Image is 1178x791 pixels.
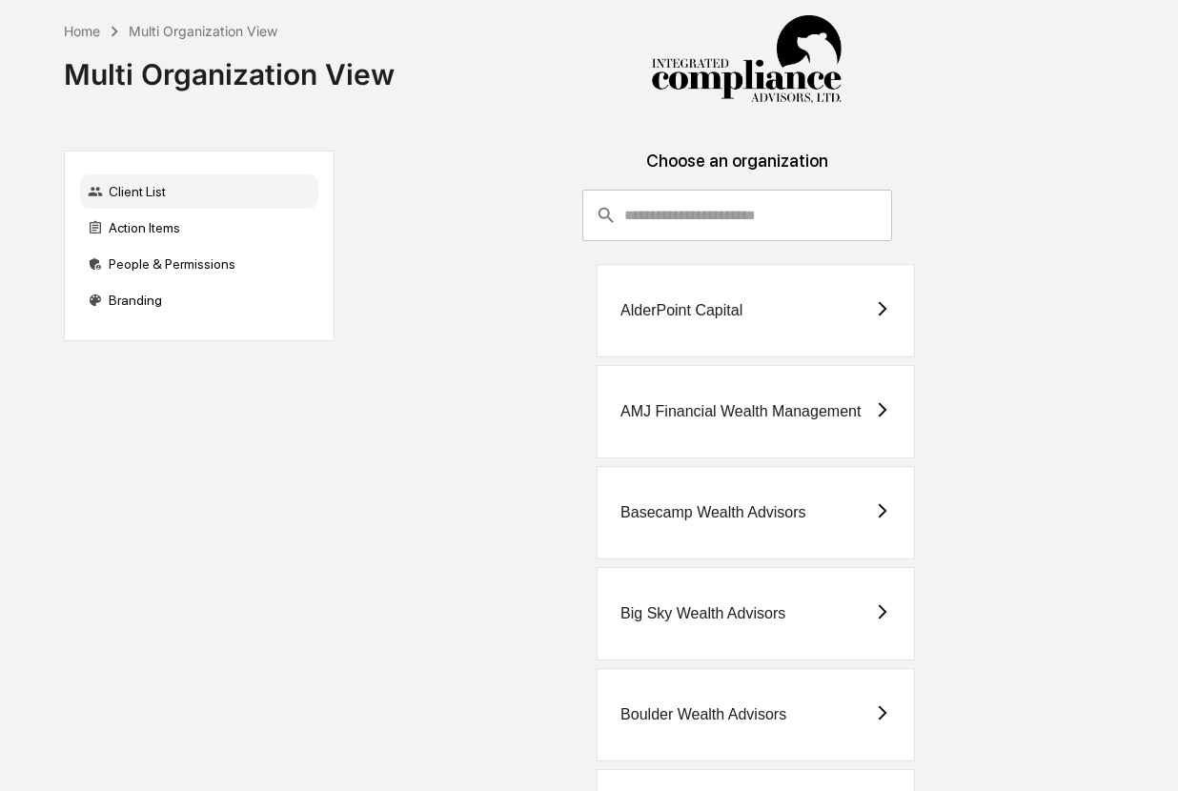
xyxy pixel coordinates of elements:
div: AMJ Financial Wealth Management [620,403,861,420]
div: consultant-dashboard__filter-organizations-search-bar [582,190,892,241]
img: Integrated Compliance Advisors [651,15,842,105]
div: AlderPoint Capital [620,302,742,319]
div: Big Sky Wealth Advisors [620,605,785,622]
div: Boulder Wealth Advisors [620,706,786,723]
div: Basecamp Wealth Advisors [620,504,805,521]
div: Home [64,23,100,39]
div: Action Items [80,211,318,245]
div: Branding [80,283,318,317]
div: People & Permissions [80,247,318,281]
div: Client List [80,174,318,209]
div: Multi Organization View [64,42,395,91]
div: Choose an organization [350,151,1124,190]
div: Multi Organization View [129,23,277,39]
